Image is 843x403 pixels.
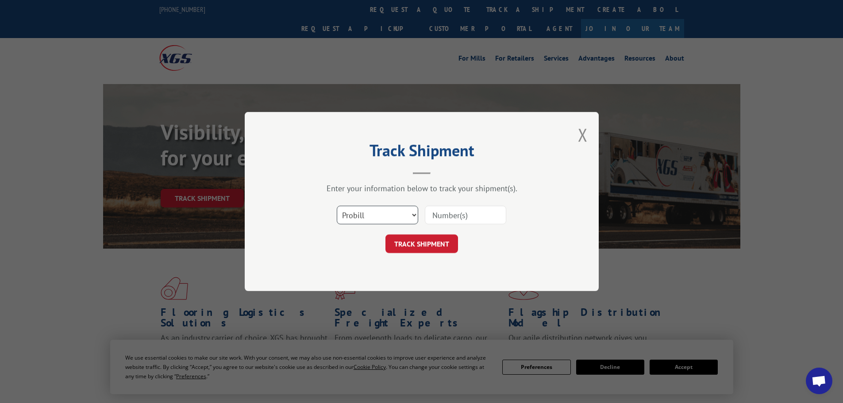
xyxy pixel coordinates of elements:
[385,234,458,253] button: TRACK SHIPMENT
[289,183,554,193] div: Enter your information below to track your shipment(s).
[578,123,588,146] button: Close modal
[425,206,506,224] input: Number(s)
[806,368,832,394] div: Open chat
[289,144,554,161] h2: Track Shipment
